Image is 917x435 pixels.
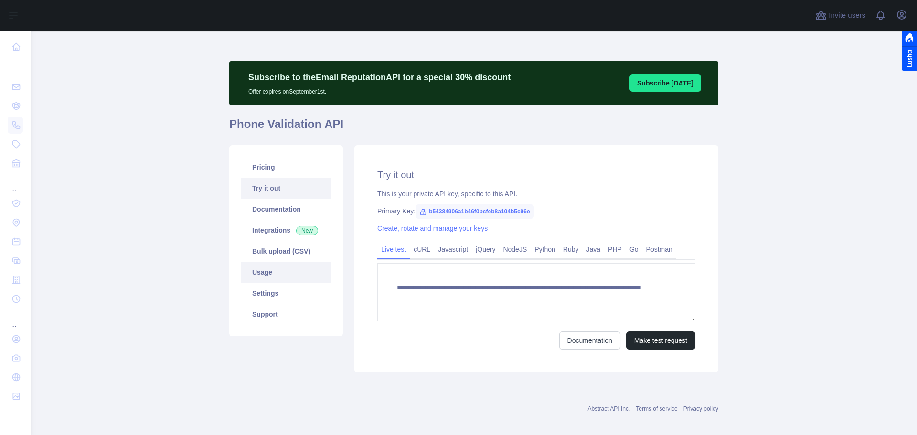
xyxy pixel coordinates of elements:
button: Invite users [813,8,867,23]
a: Support [241,304,331,325]
a: Ruby [559,242,583,257]
a: Bulk upload (CSV) [241,241,331,262]
a: Usage [241,262,331,283]
a: Python [531,242,559,257]
span: New [296,226,318,235]
a: Try it out [241,178,331,199]
a: Documentation [241,199,331,220]
div: ... [8,57,23,76]
a: Integrations New [241,220,331,241]
a: Terms of service [636,405,677,412]
a: PHP [604,242,626,257]
div: ... [8,174,23,193]
a: NodeJS [499,242,531,257]
a: Abstract API Inc. [588,405,630,412]
p: Offer expires on September 1st. [248,84,511,95]
a: Settings [241,283,331,304]
a: Pricing [241,157,331,178]
a: Go [626,242,642,257]
a: Create, rotate and manage your keys [377,224,488,232]
h2: Try it out [377,168,695,181]
div: This is your private API key, specific to this API. [377,189,695,199]
a: cURL [410,242,434,257]
a: Javascript [434,242,472,257]
a: Privacy policy [683,405,718,412]
div: Primary Key: [377,206,695,216]
a: jQuery [472,242,499,257]
p: Subscribe to the Email Reputation API for a special 30 % discount [248,71,511,84]
button: Make test request [626,331,695,350]
div: ... [8,309,23,329]
a: Live test [377,242,410,257]
h1: Phone Validation API [229,117,718,139]
span: b54384906a1b46f0bcfeb8a104b5c96e [416,204,534,219]
button: Subscribe [DATE] [629,74,701,92]
a: Java [583,242,605,257]
a: Documentation [559,331,620,350]
a: Postman [642,242,676,257]
span: Invite users [829,10,865,21]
